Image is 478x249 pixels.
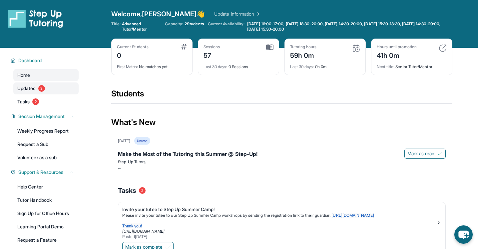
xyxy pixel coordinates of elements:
[13,152,79,164] a: Volunteer as a sub
[165,21,183,27] span: Capacity:
[122,229,165,234] a: [URL][DOMAIN_NAME]
[204,44,220,50] div: Sessions
[13,181,79,193] a: Help Center
[454,225,473,244] button: chat-button
[122,234,436,239] div: Posted [DATE]
[377,44,417,50] div: Hours until promotion
[117,60,187,69] div: No matches yet
[254,11,261,17] img: Chevron Right
[38,85,45,92] span: 3
[117,50,149,60] div: 0
[134,137,150,145] div: Unread
[139,187,146,194] span: 2
[13,207,79,219] a: Sign Up for Office Hours
[214,11,261,17] a: Update Information
[407,150,435,157] span: Mark as read
[204,64,228,69] span: Last 30 days :
[17,85,36,92] span: Updates
[204,50,220,60] div: 57
[18,113,65,120] span: Session Management
[290,44,317,50] div: Tutoring hours
[118,159,446,165] p: Step-Up Tutors,
[352,44,360,52] img: card
[111,108,452,137] div: What's New
[122,21,161,32] span: Advanced Tutor/Mentor
[117,64,138,69] span: First Match :
[118,150,446,159] div: Make the Most of the Tutoring this Summer @ Step-Up!
[439,44,447,52] img: card
[118,202,445,241] a: Invite your tutee to Step Up Summer Camp!Please invite your tutee to our Step Up Summer Camp work...
[13,125,79,137] a: Weekly Progress Report
[185,21,204,27] span: 2 Students
[13,69,79,81] a: Home
[111,21,121,32] span: Title:
[246,21,452,32] a: [DATE] 16:00-17:00, [DATE] 18:30-20:00, [DATE] 14:30-20:00, [DATE] 15:30-18:30, [DATE] 14:30-20:0...
[18,169,63,176] span: Support & Resources
[13,234,79,246] a: Request a Feature
[17,98,30,105] span: Tasks
[290,50,317,60] div: 59h 0m
[290,64,314,69] span: Last 30 days :
[377,64,395,69] span: Next title :
[117,44,149,50] div: Current Students
[16,169,75,176] button: Support & Resources
[331,213,374,218] a: [URL][DOMAIN_NAME]
[437,151,443,156] img: Mark as read
[16,57,75,64] button: Dashboard
[13,96,79,108] a: Tasks2
[32,98,39,105] span: 2
[16,113,75,120] button: Session Management
[266,44,273,50] img: card
[247,21,451,32] span: [DATE] 16:00-17:00, [DATE] 18:30-20:00, [DATE] 14:30-20:00, [DATE] 15:30-18:30, [DATE] 14:30-20:0...
[122,223,142,228] span: Thank you!
[13,194,79,206] a: Tutor Handbook
[118,138,130,144] div: [DATE]
[13,82,79,94] a: Updates3
[13,221,79,233] a: Learning Portal Demo
[204,60,273,69] div: 0 Sessions
[208,21,244,32] span: Current Availability:
[13,138,79,150] a: Request a Sub
[181,44,187,50] img: card
[18,57,42,64] span: Dashboard
[122,206,436,213] div: Invite your tutee to Step Up Summer Camp!
[377,60,447,69] div: Senior Tutor/Mentor
[8,9,63,28] img: logo
[122,213,436,218] p: Please invite your tutee to our Step Up Summer Camp workshops by sending the registration link to...
[118,186,136,195] span: Tasks
[404,149,446,159] button: Mark as read
[111,88,452,103] div: Students
[17,72,30,78] span: Home
[377,50,417,60] div: 41h 0m
[290,60,360,69] div: 0h 0m
[111,9,205,19] span: Welcome, [PERSON_NAME] 👋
